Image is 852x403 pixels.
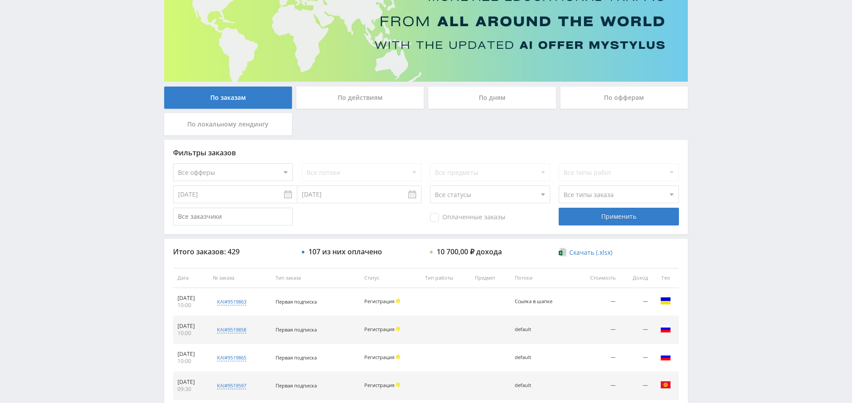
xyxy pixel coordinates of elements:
span: Первая подписка [276,298,317,305]
td: — [620,288,652,316]
span: Холд [396,299,400,303]
td: — [573,288,619,316]
div: kai#9519858 [217,326,246,333]
div: Применить [559,208,678,225]
th: Доход [620,268,652,288]
div: Итого заказов: 429 [173,248,293,256]
img: kgz.png [660,379,671,390]
span: Регистрация [364,354,394,360]
div: Фильтры заказов [173,149,679,157]
div: default [515,383,555,388]
a: Скачать (.xlsx) [559,248,612,257]
img: rus.png [660,324,671,334]
span: Холд [396,355,400,359]
span: Первая подписка [276,354,317,361]
span: Первая подписка [276,326,317,333]
span: Холд [396,383,400,387]
div: По действиям [296,87,424,109]
div: 09:30 [177,386,204,393]
input: Все заказчики [173,208,293,225]
div: [DATE] [177,323,204,330]
span: Первая подписка [276,382,317,389]
th: Предмет [470,268,510,288]
div: По офферам [560,87,688,109]
span: Оплаченные заказы [430,213,505,222]
div: По заказам [164,87,292,109]
th: Потоки [510,268,573,288]
img: ukr.png [660,296,671,306]
img: xlsx [559,248,566,257]
div: 10 700,00 ₽ дохода [437,248,502,256]
span: Регистрация [364,326,394,332]
div: Ссылка в шапке [515,299,555,304]
div: 107 из них оплачено [308,248,382,256]
td: — [620,344,652,372]
img: rus.png [660,352,671,362]
span: Скачать (.xlsx) [569,249,612,256]
div: 10:00 [177,358,204,365]
th: Стоимость [573,268,619,288]
div: 10:00 [177,330,204,337]
div: По локальному лендингу [164,113,292,135]
div: kai#9519865 [217,354,246,361]
th: Тип заказа [271,268,360,288]
span: Регистрация [364,298,394,304]
span: Регистрация [364,382,394,388]
th: Статус [360,268,421,288]
td: — [573,316,619,344]
td: — [620,316,652,344]
div: 10:00 [177,302,204,309]
div: kai#9519863 [217,298,246,305]
div: default [515,327,555,332]
div: [DATE] [177,379,204,386]
td: — [620,372,652,400]
th: Дата [173,268,209,288]
th: № заказа [209,268,271,288]
span: Холд [396,327,400,331]
td: — [573,344,619,372]
div: [DATE] [177,295,204,302]
div: kai#9519597 [217,382,246,389]
th: Тип работы [421,268,471,288]
div: default [515,355,555,360]
th: Гео [652,268,679,288]
div: [DATE] [177,351,204,358]
td: — [573,372,619,400]
div: По дням [428,87,556,109]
